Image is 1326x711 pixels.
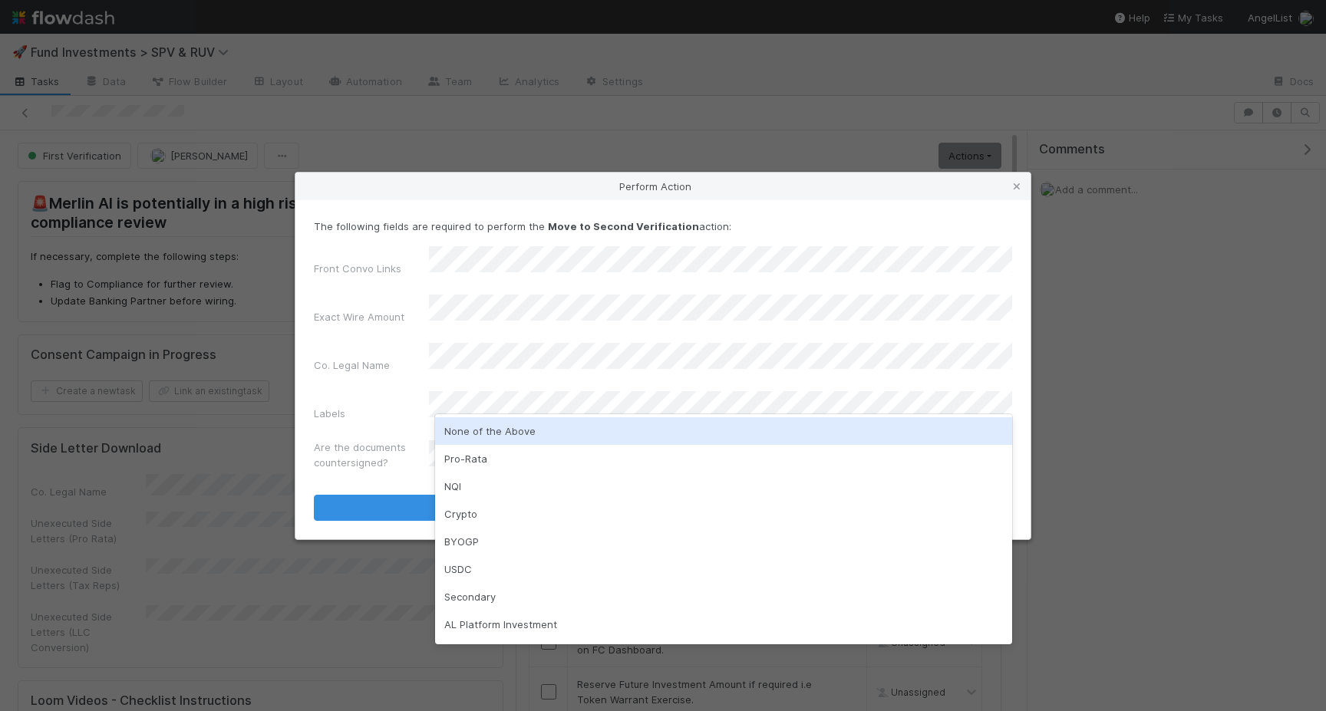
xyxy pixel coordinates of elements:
label: Labels [314,406,345,421]
button: Move to Second Verification [314,495,1012,521]
div: Perform Action [295,173,1031,200]
label: Exact Wire Amount [314,309,404,324]
label: Front Convo Links [314,261,401,276]
div: Secondary [435,583,1012,611]
div: Crypto [435,500,1012,528]
div: BYOGP [435,528,1012,555]
strong: Move to Second Verification [548,220,699,232]
div: None of the Above [435,417,1012,445]
div: USDC [435,555,1012,583]
p: The following fields are required to perform the action: [314,219,1012,234]
div: Pro-Rata [435,445,1012,472]
div: AL Platform Investment [435,611,1012,638]
div: NQI [435,472,1012,500]
div: LLC/LP Investment [435,638,1012,666]
label: Are the documents countersigned? [314,439,429,470]
label: Co. Legal Name [314,357,390,373]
